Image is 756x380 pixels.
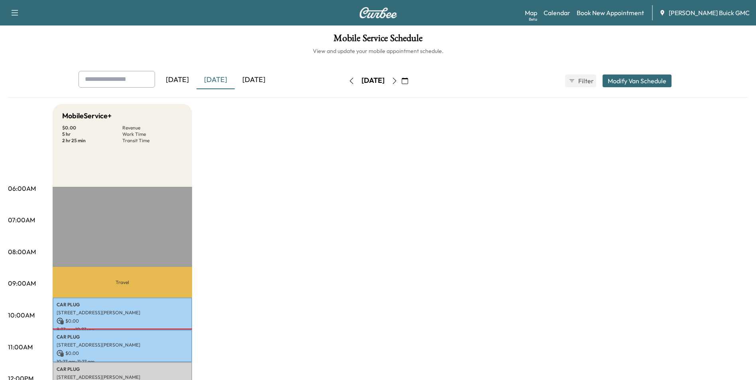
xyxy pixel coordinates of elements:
p: 10:00AM [8,310,35,320]
p: 10:27 am - 11:27 am [57,358,188,365]
p: 06:00AM [8,184,36,193]
div: [DATE] [235,71,273,89]
div: [DATE] [158,71,196,89]
p: Revenue [122,125,183,131]
p: Travel [53,267,192,298]
a: Book New Appointment [577,8,644,18]
p: 07:00AM [8,215,35,225]
p: 9:27 am - 10:27 am [57,326,188,333]
a: MapBeta [525,8,537,18]
p: $ 0.00 [57,317,188,325]
p: CAR PLUG [57,334,188,340]
p: 5 hr [62,131,122,137]
span: Filter [578,76,593,86]
div: Beta [529,16,537,22]
p: CAR PLUG [57,302,188,308]
p: CAR PLUG [57,366,188,372]
p: Transit Time [122,137,183,144]
span: [PERSON_NAME] Buick GMC [669,8,750,18]
p: [STREET_ADDRESS][PERSON_NAME] [57,342,188,348]
button: Filter [565,74,596,87]
h1: Mobile Service Schedule [8,33,748,47]
h5: MobileService+ [62,110,112,121]
p: 09:00AM [8,278,36,288]
p: 2 hr 25 min [62,137,122,144]
button: Modify Van Schedule [603,74,672,87]
a: Calendar [544,8,570,18]
p: 08:00AM [8,247,36,257]
img: Curbee Logo [359,7,397,18]
h6: View and update your mobile appointment schedule. [8,47,748,55]
p: [STREET_ADDRESS][PERSON_NAME] [57,309,188,316]
p: $ 0.00 [62,125,122,131]
p: Work Time [122,131,183,137]
div: [DATE] [196,71,235,89]
p: $ 0.00 [57,350,188,357]
p: 11:00AM [8,342,33,352]
div: [DATE] [361,76,385,86]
